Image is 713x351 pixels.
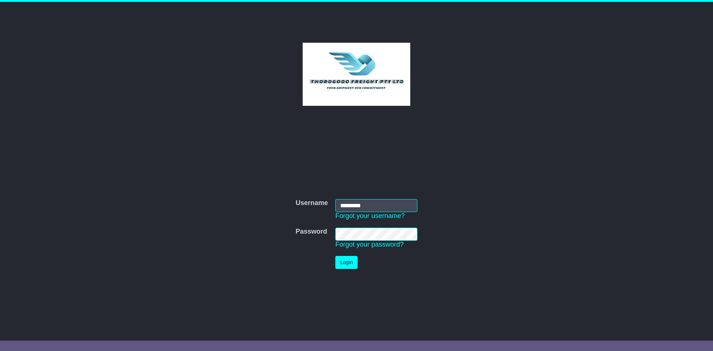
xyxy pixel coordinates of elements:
[335,256,358,269] button: Login
[335,212,405,220] a: Forgot your username?
[296,199,328,207] label: Username
[303,43,411,106] img: Thorogood Freight Pty Ltd
[335,241,404,248] a: Forgot your password?
[296,228,327,236] label: Password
